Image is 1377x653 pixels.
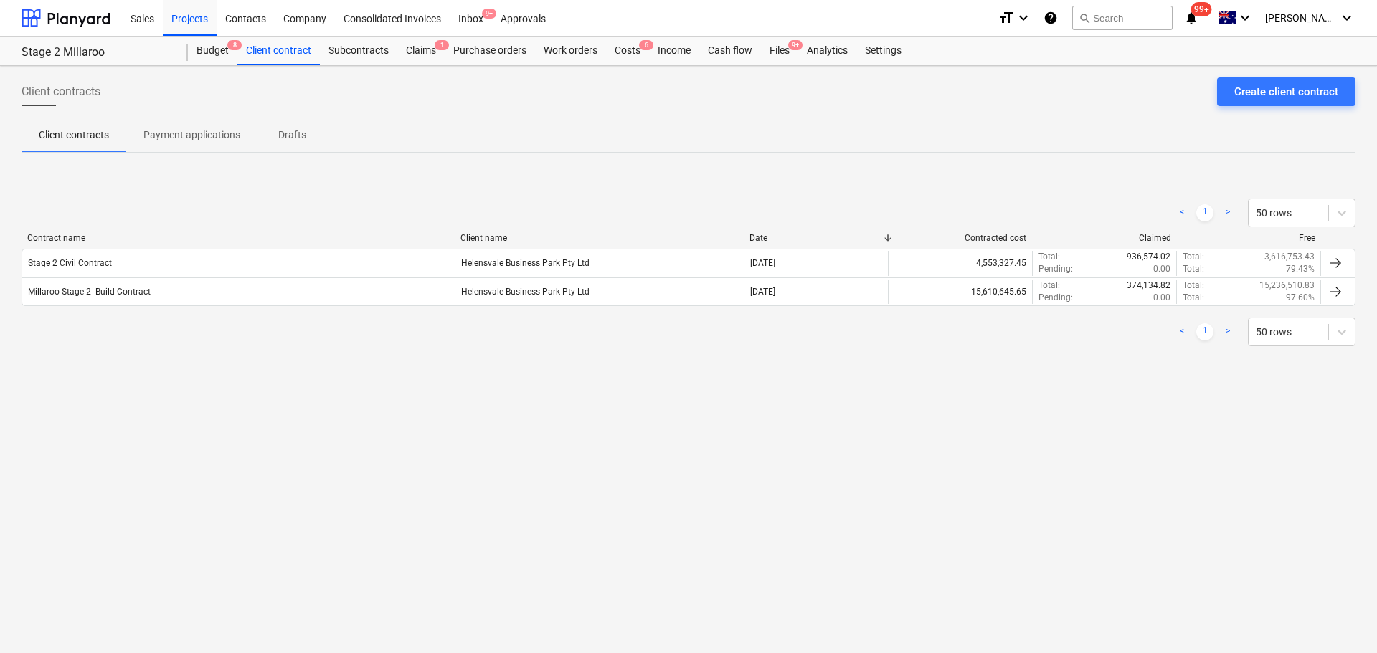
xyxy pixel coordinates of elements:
div: Stage 2 Civil Contract [28,258,112,268]
div: Claims [397,37,445,65]
p: 0.00 [1153,263,1170,275]
p: Total : [1183,251,1204,263]
p: 79.43% [1286,263,1315,275]
p: 3,616,753.43 [1264,251,1315,263]
i: keyboard_arrow_down [1338,9,1355,27]
a: Page 1 is your current page [1196,323,1213,340]
a: Budget8 [188,37,237,65]
div: 4,553,327.45 [888,251,1032,275]
span: search [1079,12,1090,24]
div: Files [761,37,798,65]
a: Analytics [798,37,856,65]
a: Purchase orders [445,37,535,65]
div: 15,610,645.65 [888,280,1032,304]
p: Client contracts [39,128,109,143]
a: Next page [1219,323,1236,340]
a: Previous page [1173,323,1191,340]
span: Client contracts [22,83,100,100]
span: 9+ [788,40,803,50]
div: Millaroo Stage 2- Build Contract [28,287,151,297]
button: Search [1072,6,1173,30]
div: Date [749,233,882,243]
p: Total : [1183,263,1204,275]
p: 97.60% [1286,292,1315,304]
span: 6 [639,40,653,50]
span: 99+ [1191,2,1212,16]
div: Client name [460,233,738,243]
i: format_size [998,9,1015,27]
p: Total : [1038,251,1060,263]
a: Client contract [237,37,320,65]
p: Pending : [1038,263,1073,275]
a: Previous page [1173,204,1191,221]
span: 1 [435,40,449,50]
p: Pending : [1038,292,1073,304]
i: keyboard_arrow_down [1015,9,1032,27]
div: Contract name [27,233,449,243]
a: Page 1 is your current page [1196,204,1213,221]
p: 0.00 [1153,292,1170,304]
div: Stage 2 Millaroo [22,45,171,60]
i: keyboard_arrow_down [1236,9,1254,27]
div: Free [1183,233,1315,243]
div: Create client contract [1234,82,1338,101]
div: [DATE] [750,287,775,297]
span: 9+ [482,9,496,19]
a: Work orders [535,37,606,65]
div: Claimed [1038,233,1170,243]
a: Claims1 [397,37,445,65]
div: Costs [606,37,649,65]
a: Income [649,37,699,65]
p: Total : [1183,280,1204,292]
p: Drafts [275,128,309,143]
div: Budget [188,37,237,65]
a: Settings [856,37,910,65]
a: Next page [1219,204,1236,221]
span: 8 [227,40,242,50]
i: Knowledge base [1044,9,1058,27]
p: Total : [1183,292,1204,304]
a: Costs6 [606,37,649,65]
p: 374,134.82 [1127,280,1170,292]
p: Total : [1038,280,1060,292]
span: [PERSON_NAME] [1265,12,1337,24]
div: Helensvale Business Park Pty Ltd [461,287,590,297]
button: Create client contract [1217,77,1355,106]
a: Files9+ [761,37,798,65]
i: notifications [1184,9,1198,27]
div: Helensvale Business Park Pty Ltd [461,258,590,268]
div: [DATE] [750,258,775,268]
a: Cash flow [699,37,761,65]
div: Contracted cost [894,233,1026,243]
a: Subcontracts [320,37,397,65]
p: 15,236,510.83 [1259,280,1315,292]
p: Payment applications [143,128,240,143]
p: 936,574.02 [1127,251,1170,263]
